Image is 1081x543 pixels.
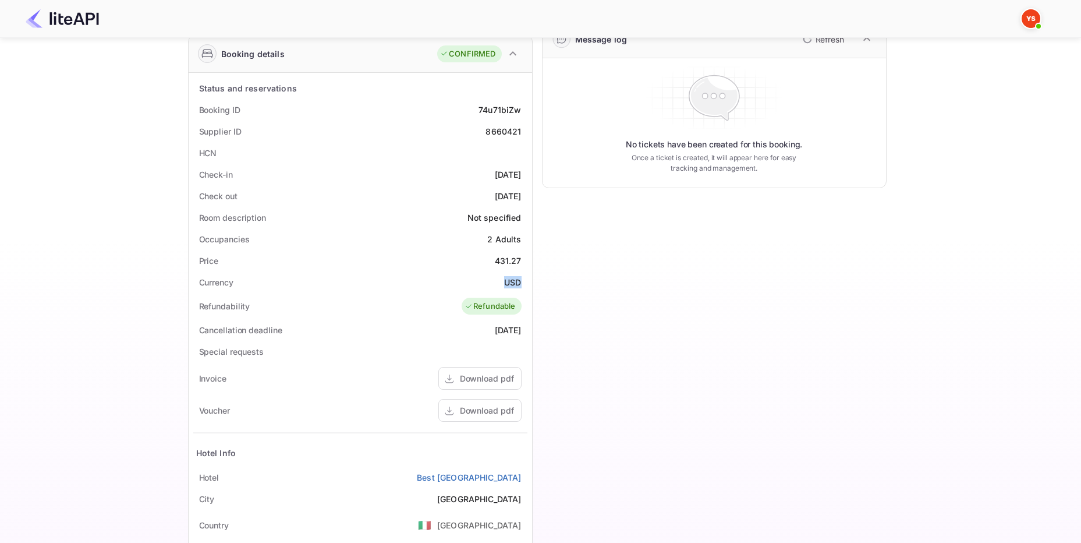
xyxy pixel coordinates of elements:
img: LiteAPI Logo [26,9,99,28]
div: CONFIRMED [440,48,495,60]
div: Room description [199,211,266,224]
div: Refundable [465,301,516,312]
button: Refresh [796,30,849,48]
div: 2 Adults [487,233,521,245]
div: Booking ID [199,104,240,116]
div: Price [199,255,219,267]
div: Message log [575,33,628,45]
p: Refresh [816,33,844,45]
div: City [199,493,215,505]
div: HCN [199,147,217,159]
div: Hotel Info [196,447,236,459]
div: USD [504,276,521,288]
div: Invoice [199,372,226,385]
div: 74u71biZw [479,104,521,116]
p: No tickets have been created for this booking. [626,139,803,150]
img: Yandex Support [1022,9,1040,28]
div: Supplier ID [199,125,242,137]
div: Not specified [467,211,522,224]
div: Currency [199,276,233,288]
div: Booking details [221,48,285,60]
div: Download pdf [460,372,514,385]
div: Hotel [199,471,219,484]
div: Country [199,519,229,531]
div: 8660421 [485,125,521,137]
div: Cancellation deadline [199,324,282,336]
div: Check-in [199,168,233,181]
div: [DATE] [495,168,522,181]
div: [DATE] [495,190,522,202]
div: [GEOGRAPHIC_DATA] [437,493,522,505]
div: Status and reservations [199,82,297,94]
p: Once a ticket is created, it will appear here for easy tracking and management. [622,153,806,174]
div: [GEOGRAPHIC_DATA] [437,519,522,531]
a: Best [GEOGRAPHIC_DATA] [417,471,521,484]
div: Voucher [199,404,230,417]
div: Download pdf [460,404,514,417]
div: [DATE] [495,324,522,336]
div: Refundability [199,300,250,312]
div: Check out [199,190,238,202]
div: Special requests [199,345,264,358]
div: Occupancies [199,233,250,245]
span: United States [418,514,431,535]
div: 431.27 [495,255,522,267]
